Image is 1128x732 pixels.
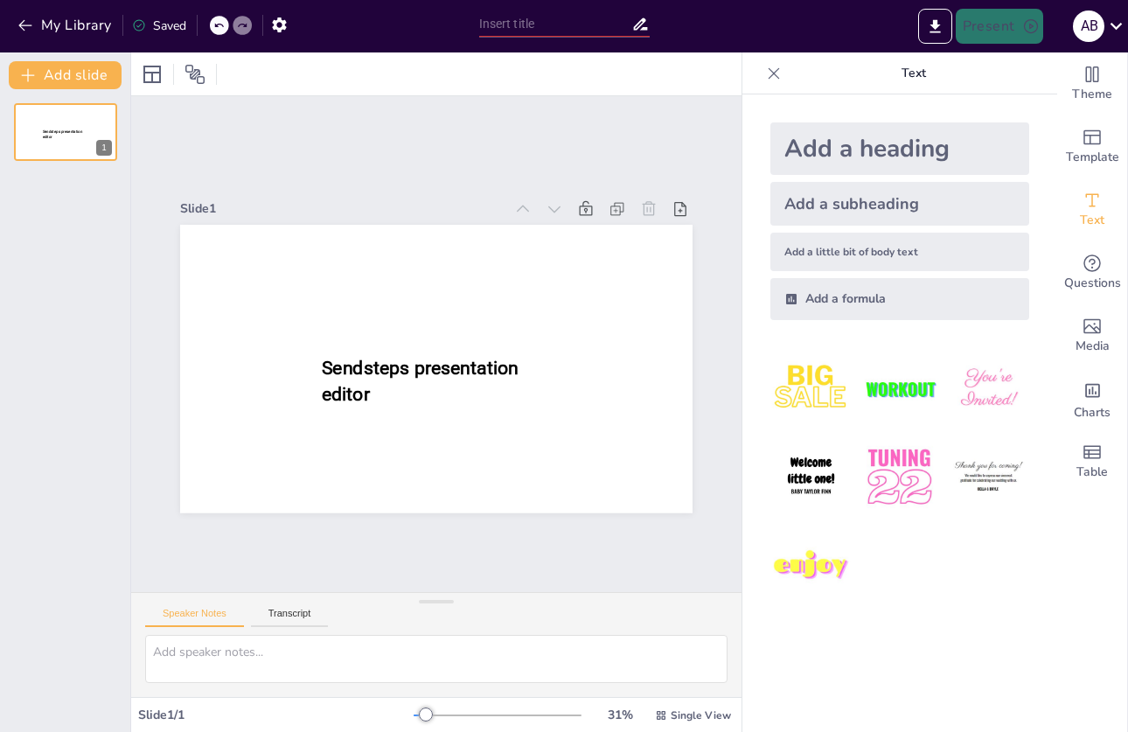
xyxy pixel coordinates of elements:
div: Add a heading [770,122,1029,175]
img: 2.jpeg [859,348,940,429]
img: 6.jpeg [948,436,1029,518]
div: 1 [96,140,112,156]
button: Transcript [251,608,329,627]
div: a b [1073,10,1104,42]
span: Theme [1072,85,1112,104]
div: Add a formula [770,278,1029,320]
div: Change the overall theme [1057,52,1127,115]
span: Single View [671,708,731,722]
div: Add charts and graphs [1057,367,1127,430]
div: Add text boxes [1057,178,1127,241]
span: Questions [1064,274,1121,293]
img: 3.jpeg [948,348,1029,429]
img: 1.jpeg [770,348,852,429]
div: Layout [138,60,166,88]
button: Speaker Notes [145,608,244,627]
button: Export to PowerPoint [918,9,952,44]
div: Get real-time input from your audience [1057,241,1127,304]
span: Sendsteps presentation editor [43,129,82,139]
div: Slide 1 / 1 [138,707,414,723]
img: 5.jpeg [859,436,940,518]
div: Slide 1 [180,200,504,217]
div: Add a subheading [770,182,1029,226]
span: Table [1076,463,1108,482]
div: Saved [132,17,186,34]
span: Sendsteps presentation editor [322,357,519,405]
div: 31 % [599,707,641,723]
span: Template [1066,148,1119,167]
span: Media [1076,337,1110,356]
div: Add a little bit of body text [770,233,1029,271]
div: Add ready made slides [1057,115,1127,178]
button: a b [1073,9,1104,44]
div: Add a table [1057,430,1127,493]
input: Insert title [479,11,631,37]
div: 1 [14,103,117,161]
button: Add slide [9,61,122,89]
button: My Library [13,11,119,39]
img: 4.jpeg [770,436,852,518]
span: Text [1080,211,1104,230]
button: Present [956,9,1043,44]
div: Add images, graphics, shapes or video [1057,304,1127,367]
span: Charts [1074,403,1111,422]
img: 7.jpeg [770,526,852,607]
span: Position [185,64,205,85]
p: Text [788,52,1040,94]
